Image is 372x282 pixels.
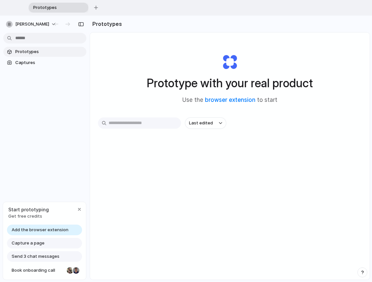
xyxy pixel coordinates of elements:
span: Captures [15,59,84,66]
button: Last edited [185,117,226,129]
div: Nicole Kubica [66,266,74,274]
a: Captures [3,58,86,68]
span: Last edited [189,120,213,126]
span: [PERSON_NAME] [15,21,49,28]
div: Christian Iacullo [72,266,80,274]
h1: Prototype with your real product [147,74,313,92]
span: Add the browser extension [12,227,68,233]
span: Book onboarding call [12,267,64,274]
a: Add the browser extension [7,225,82,235]
a: Book onboarding call [7,265,82,276]
a: browser extension [205,97,255,103]
span: Prototypes [31,4,78,11]
button: [PERSON_NAME] [3,19,59,30]
div: Prototypes [29,3,88,13]
span: Use the to start [182,96,277,105]
span: Capture a page [12,240,45,247]
span: Prototypes [15,48,84,55]
h2: Prototypes [90,20,122,28]
span: Start prototyping [8,206,49,213]
a: Prototypes [3,47,86,57]
span: Get free credits [8,213,49,220]
span: Send 3 chat messages [12,253,59,260]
